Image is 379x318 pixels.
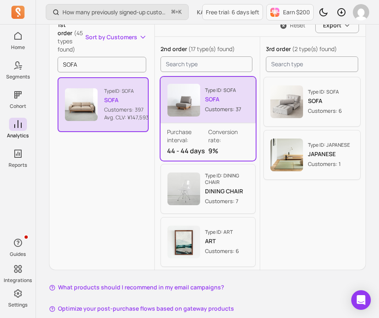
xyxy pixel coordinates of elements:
[205,87,241,94] p: Type ID: SOFA
[351,290,371,310] div: Open Intercom Messenger
[192,5,241,20] button: KANADEMONO
[308,142,350,148] p: Type ID: JAPANESE
[161,56,252,72] input: search product
[323,21,341,29] span: Export
[263,77,361,127] button: Product imageType ID: SOFASOFACustomers: 6
[58,57,146,72] input: search product
[266,45,358,53] p: 3rd order
[49,283,224,291] button: What products should I recommend in my email campaigns?
[167,172,200,205] img: Product image
[266,4,314,20] button: Earn $200
[58,77,149,132] button: TypeID: SOFASOFACustomers: 397Avg. CLV: ¥147,593.05
[270,139,303,171] img: Product image
[205,95,241,103] p: SOFA
[308,150,350,158] p: JAPANESE
[161,77,256,123] button: Product imageType ID: SOFASOFACustomers: 37
[202,4,263,20] a: Free trial: 6 days left
[205,187,249,195] p: DINING CHAIR
[65,88,98,121] img: Product image
[315,4,332,20] button: Toggle dark mode
[308,89,342,95] p: Type ID: SOFA
[205,105,241,113] p: Customers: 37
[178,9,182,16] kbd: K
[263,130,361,180] button: Product imageType ID: JAPANESEJAPANESECustomers: 1
[161,217,256,267] button: Product imageType ID: ARTARTCustomers: 6
[205,247,239,255] p: Customers: 6
[308,160,350,168] p: Customers: 1
[10,103,26,110] p: Cohort
[283,8,310,16] p: Earn $200
[58,29,83,53] span: (45 types found)
[274,21,312,29] button: Reset
[308,97,342,105] p: SOFA
[206,8,259,16] p: Free trial: 6 days left
[161,45,252,53] p: 2nd order
[188,45,235,53] span: (17 type(s) found)
[161,164,256,214] button: Product imageType ID: DINING CHAIRDINING CHAIRCustomers: 7
[208,146,250,156] p: 9%
[208,128,250,144] p: Conversion rate:
[85,33,137,41] span: Sort by Customers
[9,162,27,168] p: Reports
[7,132,29,139] p: Analytics
[104,88,156,94] p: Type ID: SOFA
[10,251,26,258] p: Guides
[11,44,25,51] p: Home
[58,21,85,54] p: 1st order
[270,85,303,118] img: Product image
[205,237,239,245] p: ART
[171,7,176,18] kbd: ⌘
[292,45,337,53] span: (2 type(s) found)
[172,8,182,16] span: +
[104,114,156,122] p: Avg. CLV: ¥147,593.05
[62,8,168,16] p: How many previously signed-up customers placed their first order this period?
[197,8,236,16] span: KANADEMONO
[167,128,208,144] p: Purchase interval:
[167,226,200,258] img: Product image
[104,96,156,104] p: SOFA
[205,197,249,205] p: Customers: 7
[8,302,27,308] p: Settings
[205,172,249,186] p: Type ID: DINING CHAIR
[308,107,342,115] p: Customers: 6
[9,235,27,259] button: Guides
[266,56,358,72] input: search product
[46,4,189,20] button: How many previously signed-up customers placed their first order this period?⌘+K
[353,4,369,20] img: avatar
[167,146,208,156] p: 44 - 44 days
[205,229,239,235] p: Type ID: ART
[6,74,30,80] p: Segments
[104,106,156,114] p: Customers: 397
[315,18,359,33] button: Export
[167,84,200,116] img: Product image
[49,305,234,313] button: Optimize your post-purchase flows based on gateway products
[85,33,147,41] button: Sort by Customers
[4,277,32,284] p: Integrations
